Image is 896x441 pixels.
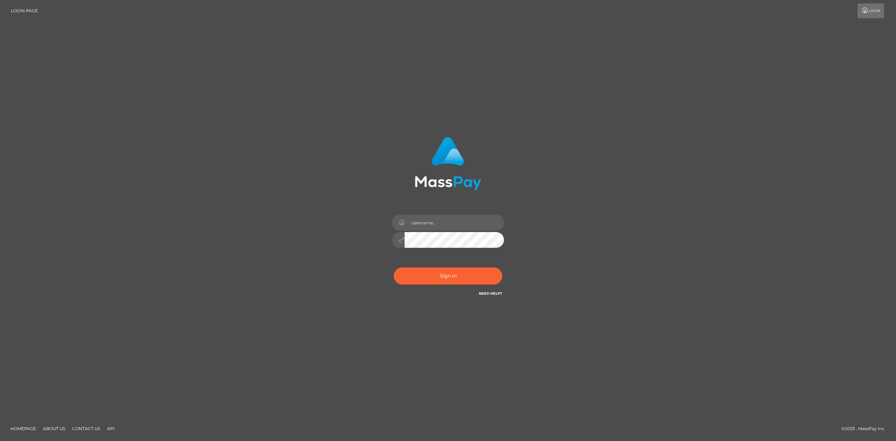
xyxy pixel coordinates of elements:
a: About Us [40,423,68,434]
a: Contact Us [69,423,103,434]
a: API [104,423,118,434]
div: © 2025 , MassPay Inc. [841,425,891,433]
button: Sign in [394,267,502,285]
input: Username... [405,215,504,231]
a: Login [857,3,884,18]
img: MassPay Login [415,137,481,190]
a: Need Help? [479,291,502,296]
a: Login Page [11,3,38,18]
a: Homepage [8,423,39,434]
